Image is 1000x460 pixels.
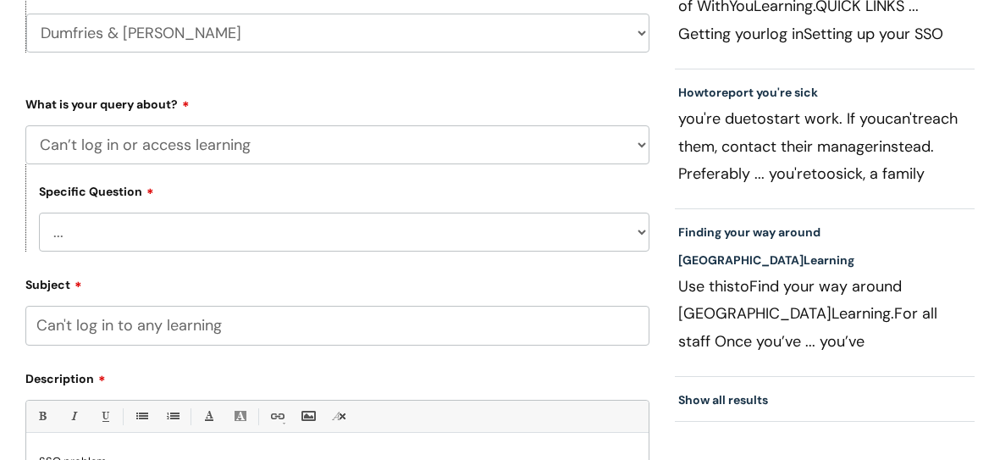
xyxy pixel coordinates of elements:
span: instead [879,136,931,157]
span: too [811,163,836,184]
a: Bold (Ctrl-B) [31,406,52,427]
label: Specific Question [39,182,154,199]
span: log [766,24,787,44]
span: Learning [804,252,854,268]
p: you're due start work. If you reach them, contact their manager . Preferably ... you're sick, a f... [678,105,971,186]
a: Font Color [198,406,219,427]
span: in [792,24,804,44]
a: Underline(Ctrl-U) [94,406,115,427]
span: to [704,85,716,100]
span: to [751,108,766,129]
a: Finding your way around [GEOGRAPHIC_DATA]Learning [678,224,854,267]
a: 1. Ordered List (Ctrl-Shift-8) [162,406,183,427]
label: What is your query about? [25,91,649,112]
span: to [734,276,749,297]
label: Description [25,366,649,386]
span: Learning. [831,303,894,324]
a: Show all results [678,392,768,407]
a: Remove formatting (Ctrl-\) [329,406,350,427]
a: Back Color [229,406,251,427]
a: • Unordered List (Ctrl-Shift-7) [130,406,152,427]
a: Link [266,406,287,427]
label: Subject [25,272,649,292]
span: can't [885,108,918,129]
p: Use this Find your way around [GEOGRAPHIC_DATA] For all staff Once you’ve ... you’ve successfully... [678,273,971,354]
a: Insert Image... [297,406,318,427]
a: Howtoreport you're sick [678,85,818,100]
a: Italic (Ctrl-I) [63,406,84,427]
